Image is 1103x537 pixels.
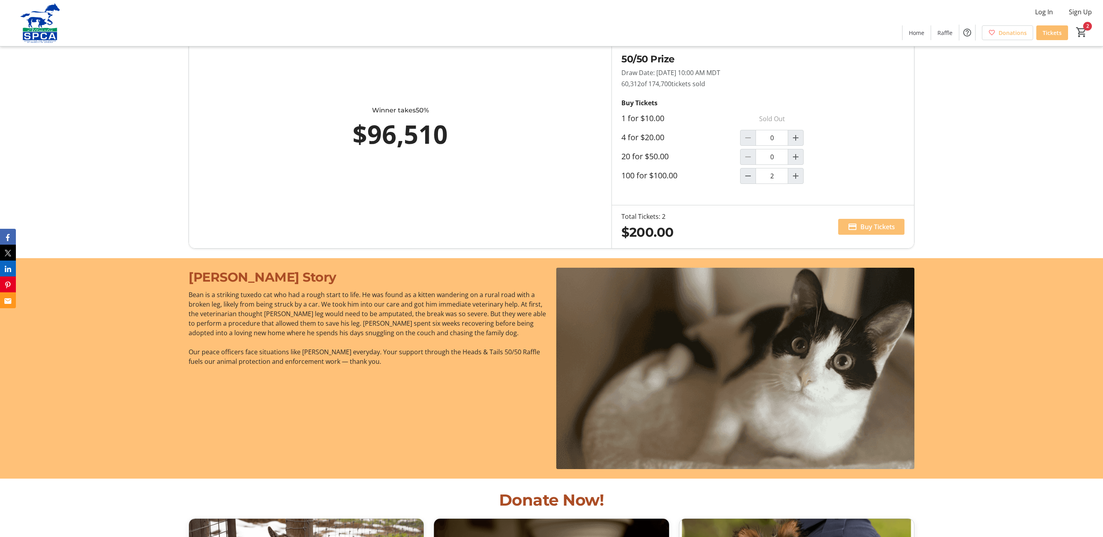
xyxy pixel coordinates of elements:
[1035,7,1053,17] span: Log In
[641,79,671,88] span: of 174,700
[499,490,604,510] span: Donate Now!
[902,25,931,40] a: Home
[189,269,336,285] span: [PERSON_NAME] Story
[1029,6,1059,18] button: Log In
[937,29,953,37] span: Raffle
[1063,6,1098,18] button: Sign Up
[1074,25,1089,39] button: Cart
[740,111,804,127] p: Sold Out
[621,152,669,161] label: 20 for $50.00
[1043,29,1062,37] span: Tickets
[788,168,803,184] button: Increment by one
[5,3,75,43] img: Alberta SPCA's Logo
[621,171,677,180] label: 100 for $100.00
[788,130,803,145] button: Increment by one
[959,25,975,41] button: Help
[982,25,1033,40] a: Donations
[838,219,904,235] button: Buy Tickets
[621,52,859,66] h2: 50/50 Prize
[999,29,1027,37] span: Donations
[1069,7,1092,17] span: Sign Up
[224,106,577,115] div: Winner takes
[860,222,895,232] span: Buy Tickets
[621,223,674,242] div: $200.00
[621,133,664,142] label: 4 for $20.00
[1036,25,1068,40] a: Tickets
[909,29,924,37] span: Home
[224,115,577,153] div: $96,510
[416,106,429,114] span: 50%
[621,79,859,89] p: 60,312 tickets sold
[621,68,859,77] p: Draw Date: [DATE] 10:00 AM MDT
[621,212,674,221] div: Total Tickets: 2
[621,99,658,107] strong: Buy Tickets
[788,149,803,164] button: Increment by one
[556,268,914,469] img: undefined
[621,114,664,123] label: 1 for $10.00
[740,168,756,184] button: Decrement by one
[189,290,547,338] p: Bean is a striking tuxedo cat who had a rough start to life. He was found as a kitten wandering o...
[931,25,959,40] a: Raffle
[189,347,547,366] p: Our peace officers face situations like [PERSON_NAME] everyday. Your support through the Heads & ...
